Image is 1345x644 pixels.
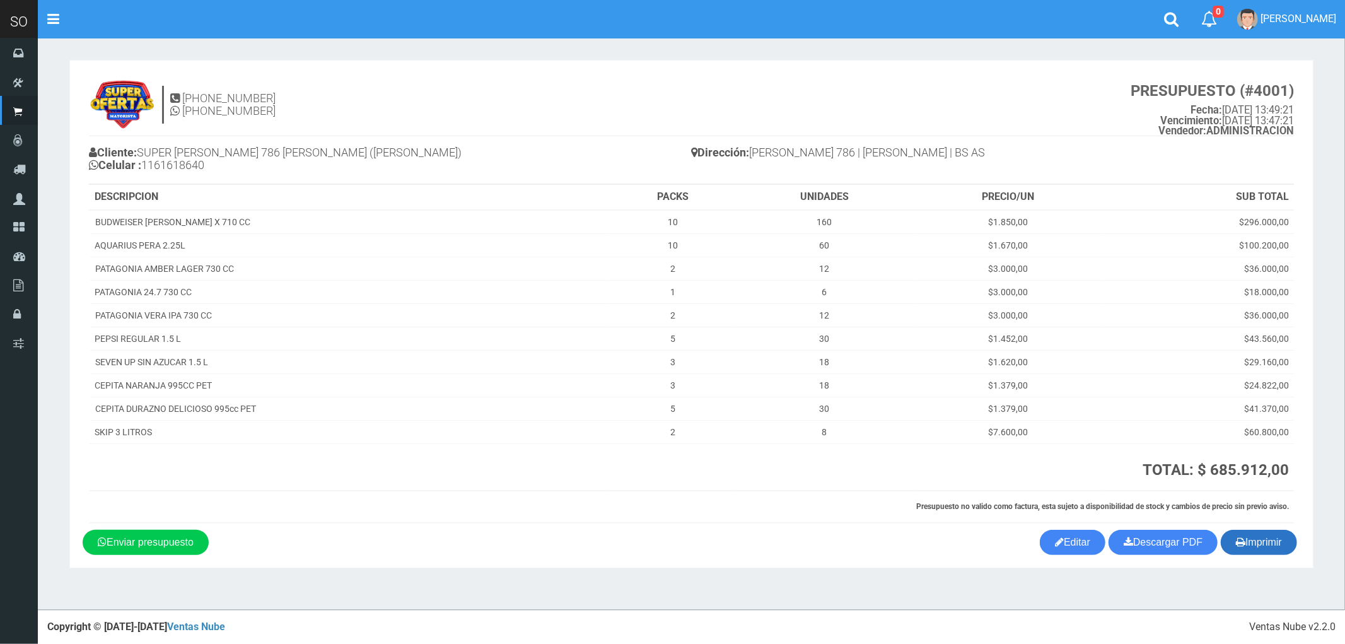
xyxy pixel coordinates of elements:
th: SUB TOTAL [1103,185,1294,210]
a: Enviar presupuesto [83,530,209,555]
td: 18 [736,374,914,397]
td: PATAGONIA AMBER LAGER 730 CC [90,257,610,281]
td: $7.600,00 [914,421,1103,444]
h4: [PERSON_NAME] 786 | [PERSON_NAME] | BS AS [692,143,1295,165]
strong: PRESUPUESTO (#4001) [1131,82,1294,100]
a: Ventas Nube [167,621,225,633]
img: User Image [1237,9,1258,30]
td: 30 [736,327,914,351]
td: $1.379,00 [914,374,1103,397]
td: 5 [610,327,736,351]
div: Ventas Nube v2.2.0 [1249,620,1336,635]
th: UNIDADES [736,185,914,210]
td: 30 [736,397,914,421]
td: $24.822,00 [1103,374,1294,397]
td: 8 [736,421,914,444]
td: SEVEN UP SIN AZUCAR 1.5 L [90,351,610,374]
td: 10 [610,234,736,257]
span: 0 [1213,6,1224,18]
strong: TOTAL: $ 685.912,00 [1143,461,1289,479]
td: $296.000,00 [1103,210,1294,234]
a: Editar [1040,530,1105,555]
td: 2 [610,304,736,327]
h4: [PHONE_NUMBER] [PHONE_NUMBER] [170,92,276,117]
td: 10 [610,210,736,234]
td: 5 [610,397,736,421]
td: 3 [610,374,736,397]
b: Dirección: [692,146,750,159]
b: ADMINISTRACION [1158,125,1294,137]
td: $60.800,00 [1103,421,1294,444]
b: Cliente: [89,146,137,159]
td: CEPITA NARANJA 995CC PET [90,374,610,397]
td: $29.160,00 [1103,351,1294,374]
td: $36.000,00 [1103,257,1294,281]
td: PATAGONIA 24.7 730 CC [90,281,610,304]
strong: Vencimiento: [1160,115,1222,127]
td: 3 [610,351,736,374]
span: Enviar presupuesto [107,537,194,547]
td: BUDWEISER [PERSON_NAME] X 710 CC [90,210,610,234]
th: PRECIO/UN [914,185,1103,210]
td: 160 [736,210,914,234]
td: AQUARIUS PERA 2.25L [90,234,610,257]
td: $1.379,00 [914,397,1103,421]
strong: Fecha: [1191,104,1222,116]
span: [PERSON_NAME] [1261,13,1336,25]
th: DESCRIPCION [90,185,610,210]
strong: Presupuesto no valido como factura, esta sujeto a disponibilidad de stock y cambios de precio sin... [916,502,1289,511]
th: PACKS [610,185,736,210]
td: $18.000,00 [1103,281,1294,304]
strong: Vendedor: [1158,125,1206,137]
td: $1.452,00 [914,327,1103,351]
td: $1.850,00 [914,210,1103,234]
td: 12 [736,304,914,327]
td: $100.200,00 [1103,234,1294,257]
td: $3.000,00 [914,304,1103,327]
td: 18 [736,351,914,374]
b: Celular : [89,158,141,172]
td: $36.000,00 [1103,304,1294,327]
td: CEPITA DURAZNO DELICIOSO 995cc PET [90,397,610,421]
td: $1.670,00 [914,234,1103,257]
h4: SUPER [PERSON_NAME] 786 [PERSON_NAME] ([PERSON_NAME]) 1161618640 [89,143,692,178]
img: 9k= [89,79,156,130]
td: PEPSI REGULAR 1.5 L [90,327,610,351]
strong: Copyright © [DATE]-[DATE] [47,621,225,633]
button: Imprimir [1221,530,1297,555]
td: $43.560,00 [1103,327,1294,351]
td: SKIP 3 LITROS [90,421,610,444]
a: Descargar PDF [1109,530,1218,555]
td: 60 [736,234,914,257]
td: 12 [736,257,914,281]
td: $41.370,00 [1103,397,1294,421]
td: 2 [610,421,736,444]
td: $1.620,00 [914,351,1103,374]
td: 1 [610,281,736,304]
td: 6 [736,281,914,304]
td: $3.000,00 [914,257,1103,281]
td: $3.000,00 [914,281,1103,304]
td: PATAGONIA VERA IPA 730 CC [90,304,610,327]
small: [DATE] 13:49:21 [DATE] 13:47:21 [1131,83,1294,137]
td: 2 [610,257,736,281]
